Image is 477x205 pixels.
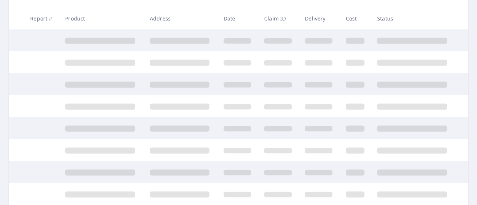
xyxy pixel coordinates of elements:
th: Address [144,7,218,29]
th: Claim ID [258,7,299,29]
th: Cost [340,7,372,29]
th: Status [371,7,456,29]
th: Delivery [299,7,339,29]
th: Report # [24,7,59,29]
th: Date [218,7,258,29]
th: Product [59,7,144,29]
